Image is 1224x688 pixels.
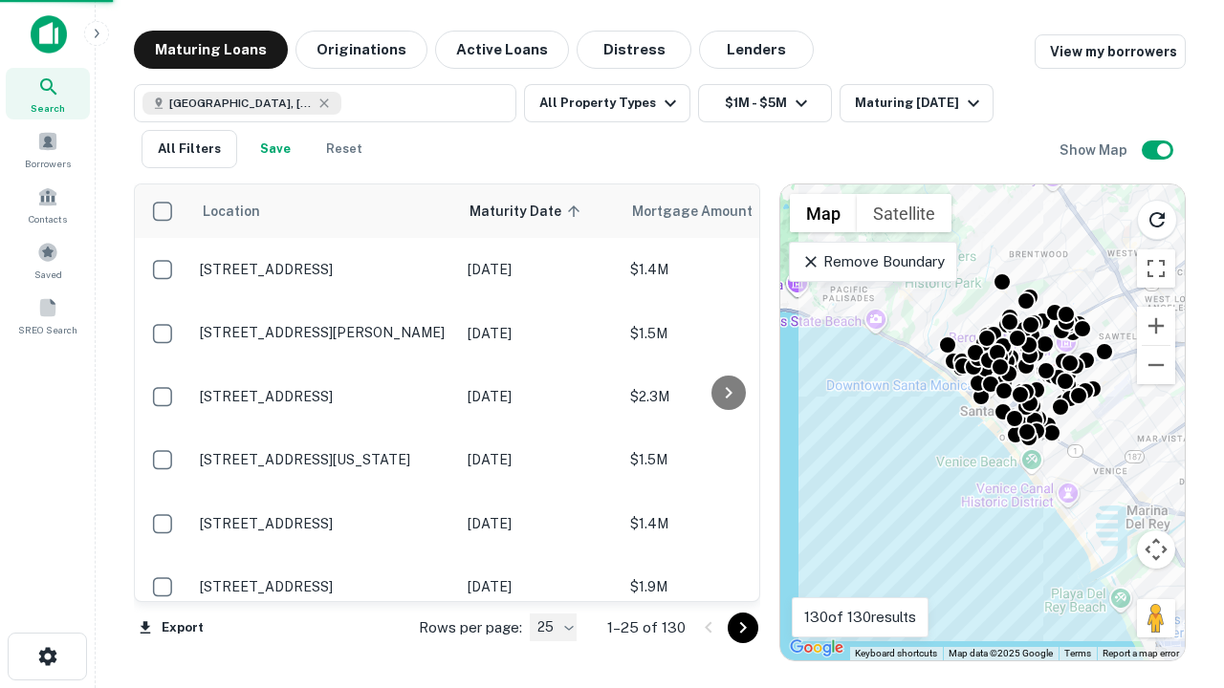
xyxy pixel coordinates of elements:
span: [GEOGRAPHIC_DATA], [GEOGRAPHIC_DATA], [GEOGRAPHIC_DATA] [169,95,313,112]
button: Maturing Loans [134,31,288,69]
a: Terms (opens in new tab) [1064,648,1091,658]
button: All Property Types [524,84,690,122]
span: Map data ©2025 Google [949,648,1053,658]
button: Map camera controls [1137,530,1175,569]
p: $1.9M [630,576,821,597]
p: [DATE] [468,449,611,470]
button: Save your search to get updates of matches that match your search criteria. [245,130,306,168]
a: Contacts [6,179,90,230]
p: [STREET_ADDRESS] [200,515,448,532]
img: Google [785,635,848,660]
p: $2.3M [630,386,821,407]
p: $1.5M [630,449,821,470]
button: Go to next page [728,613,758,643]
img: capitalize-icon.png [31,15,67,54]
span: Saved [34,267,62,282]
div: 25 [530,613,577,641]
p: [STREET_ADDRESS] [200,261,448,278]
div: Maturing [DATE] [855,92,985,115]
span: Borrowers [25,156,71,171]
button: Toggle fullscreen view [1137,249,1175,288]
button: [GEOGRAPHIC_DATA], [GEOGRAPHIC_DATA], [GEOGRAPHIC_DATA] [134,84,516,122]
button: Zoom out [1137,346,1175,384]
a: Borrowers [6,123,90,175]
div: 0 0 [780,184,1185,660]
p: 1–25 of 130 [607,616,686,639]
p: [DATE] [468,386,611,407]
button: $1M - $5M [698,84,832,122]
p: Remove Boundary [801,250,944,273]
p: 130 of 130 results [804,606,916,629]
span: Maturity Date [470,200,586,223]
button: Distress [577,31,691,69]
span: Contacts [29,211,67,226]
p: $1.4M [630,513,821,534]
p: [DATE] [468,513,611,534]
p: [STREET_ADDRESS][US_STATE] [200,451,448,468]
th: Location [190,184,458,238]
span: Mortgage Amount [632,200,777,223]
button: Active Loans [435,31,569,69]
a: SREO Search [6,290,90,341]
a: Saved [6,234,90,286]
button: Export [134,613,208,642]
a: Report a map error [1103,648,1179,658]
span: SREO Search [18,322,77,337]
p: [DATE] [468,576,611,597]
button: Lenders [699,31,814,69]
a: Search [6,68,90,119]
button: Originations [295,31,427,69]
button: Maturing [DATE] [840,84,994,122]
button: Keyboard shortcuts [855,647,937,660]
a: View my borrowers [1035,34,1186,69]
th: Mortgage Amount [621,184,831,238]
p: [DATE] [468,259,611,280]
iframe: Chat Widget [1128,535,1224,627]
span: Location [202,200,260,223]
button: All Filters [142,130,237,168]
button: Zoom in [1137,307,1175,345]
p: Rows per page: [419,616,522,639]
p: [STREET_ADDRESS][PERSON_NAME] [200,324,448,341]
button: Show satellite imagery [857,194,951,232]
p: [STREET_ADDRESS] [200,388,448,405]
button: Reset [314,130,375,168]
a: Open this area in Google Maps (opens a new window) [785,635,848,660]
button: Reload search area [1137,200,1177,240]
p: [STREET_ADDRESS] [200,578,448,595]
p: $1.4M [630,259,821,280]
th: Maturity Date [458,184,621,238]
p: [DATE] [468,323,611,344]
p: $1.5M [630,323,821,344]
h6: Show Map [1060,140,1130,161]
button: Show street map [790,194,857,232]
span: Search [31,100,65,116]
